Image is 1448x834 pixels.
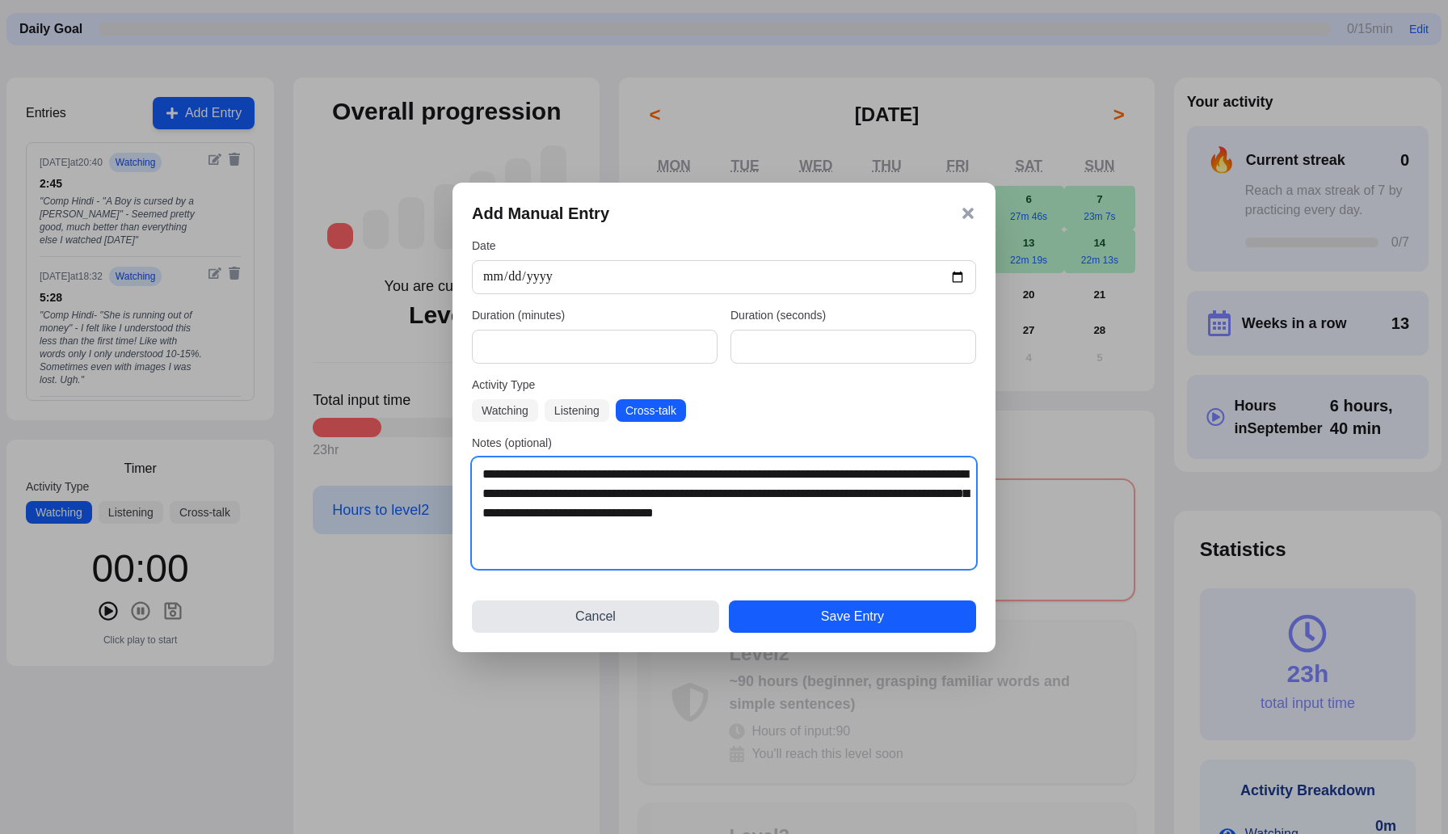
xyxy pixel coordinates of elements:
button: Cancel [472,600,719,633]
button: Listening [545,399,609,422]
label: Date [472,238,976,254]
label: Duration (seconds) [730,307,976,323]
button: Watching [472,399,538,422]
label: Activity Type [472,377,976,393]
label: Duration (minutes) [472,307,718,323]
h3: Add Manual Entry [472,202,609,225]
label: Notes (optional) [472,435,976,451]
button: Cross-talk [616,399,686,422]
button: Save Entry [729,600,976,633]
